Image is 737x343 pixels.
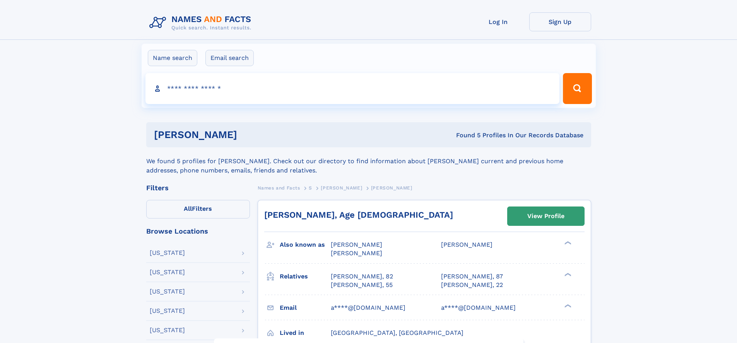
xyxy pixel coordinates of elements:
[371,185,412,191] span: [PERSON_NAME]
[441,272,503,281] a: [PERSON_NAME], 87
[563,272,572,277] div: ❯
[508,207,584,225] a: View Profile
[331,241,382,248] span: [PERSON_NAME]
[280,301,331,314] h3: Email
[146,228,250,235] div: Browse Locations
[146,12,258,33] img: Logo Names and Facts
[331,249,382,257] span: [PERSON_NAME]
[467,12,529,31] a: Log In
[331,329,463,336] span: [GEOGRAPHIC_DATA], [GEOGRAPHIC_DATA]
[347,131,583,140] div: Found 5 Profiles In Our Records Database
[280,238,331,251] h3: Also known as
[154,130,347,140] h1: [PERSON_NAME]
[280,270,331,283] h3: Relatives
[205,50,254,66] label: Email search
[441,281,503,289] a: [PERSON_NAME], 22
[150,288,185,295] div: [US_STATE]
[258,183,300,193] a: Names and Facts
[441,241,492,248] span: [PERSON_NAME]
[331,272,393,281] a: [PERSON_NAME], 82
[309,185,312,191] span: S
[146,184,250,191] div: Filters
[309,183,312,193] a: S
[150,269,185,275] div: [US_STATE]
[150,308,185,314] div: [US_STATE]
[529,12,591,31] a: Sign Up
[146,200,250,218] label: Filters
[321,183,362,193] a: [PERSON_NAME]
[563,303,572,308] div: ❯
[280,326,331,340] h3: Lived in
[321,185,362,191] span: [PERSON_NAME]
[331,281,393,289] a: [PERSON_NAME], 55
[527,207,564,225] div: View Profile
[184,205,192,212] span: All
[150,327,185,333] div: [US_STATE]
[264,210,453,220] a: [PERSON_NAME], Age [DEMOGRAPHIC_DATA]
[150,250,185,256] div: [US_STATE]
[563,241,572,246] div: ❯
[145,73,560,104] input: search input
[563,73,592,104] button: Search Button
[146,147,591,175] div: We found 5 profiles for [PERSON_NAME]. Check out our directory to find information about [PERSON_...
[148,50,197,66] label: Name search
